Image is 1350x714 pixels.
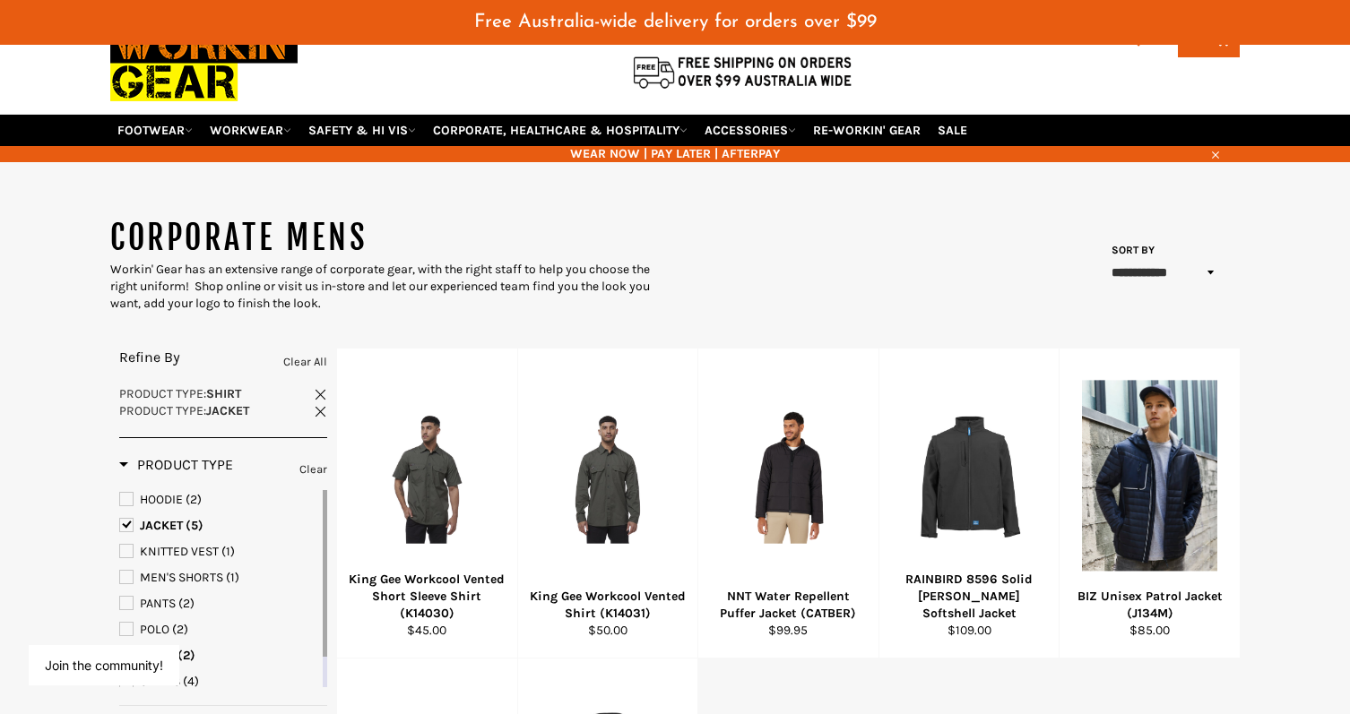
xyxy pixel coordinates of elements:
a: Clear All [283,352,327,372]
a: SHIRTS [119,672,319,692]
a: Product Type:SHIRT [119,385,327,402]
a: SALE [930,115,974,146]
span: : [119,403,249,418]
span: Product Type [119,456,233,473]
img: Flat $9.95 shipping Australia wide [630,53,854,90]
a: ACCESSORIES [697,115,803,146]
span: : [119,386,241,401]
div: King Gee Workcool Vented Short Sleeve Shirt (K14030) [349,571,506,623]
span: HOODIE [140,492,183,507]
div: RAINBIRD 8596 Solid [PERSON_NAME] Softshell Jacket [890,571,1048,623]
span: PANTS [140,596,176,611]
a: KNITTED VEST [119,542,319,562]
div: BIZ Unisex Patrol Jacket (J134M) [1071,588,1229,623]
a: MEN'S SHORTS [119,568,319,588]
a: WORKWEAR [203,115,299,146]
span: KNITTED VEST [140,544,219,559]
a: PANTS [119,594,319,614]
span: (2) [178,596,195,611]
a: Product Type:JACKET [119,402,327,419]
div: King Gee Workcool Vented Shirt (K14031) [529,588,687,623]
span: Product Type [119,403,203,418]
a: RE-WORKIN' GEAR [806,115,928,146]
a: CORPORATE, HEALTHCARE & HOSPITALITY [426,115,695,146]
a: King Gee Workcool Vented Shirt (K14031)King Gee Workcool Vented Shirt (K14031)$50.00 [517,348,698,658]
div: NNT Water Repellent Puffer Jacket (CATBER) [710,588,868,623]
span: Refine By [119,348,180,366]
span: WEAR NOW | PAY LATER | AFTERPAY [110,145,1240,162]
strong: JACKET [206,403,249,418]
a: POLO [119,620,319,640]
span: MEN'S SHORTS [140,570,223,585]
span: JACKET [140,518,183,533]
span: Product Type [119,386,203,401]
span: (2) [177,648,195,663]
a: FOOTWEAR [110,115,200,146]
span: (4) [183,674,199,689]
a: King Gee Workcool Vented Short Sleeve Shirt (K14030)King Gee Workcool Vented Short Sleeve Shirt (... [336,348,517,658]
label: Sort by [1105,243,1155,258]
span: (1) [221,544,235,559]
a: BIZ Unisex Patrol Jacket (J134M)BIZ Unisex Patrol Jacket (J134M)$85.00 [1059,348,1240,658]
a: RAINBIRD 8596 Solid Landy Softshell JacketRAINBIRD 8596 Solid [PERSON_NAME] Softshell Jacket$109.00 [878,348,1060,658]
h1: CORPORATE MENS [110,216,675,261]
a: JACKET [119,516,319,536]
span: (2) [186,492,202,507]
span: (2) [172,622,188,637]
img: Workin Gear leaders in Workwear, Safety Boots, PPE, Uniforms. Australia's No.1 in Workwear [110,13,298,114]
a: SAFETY & HI VIS [301,115,423,146]
a: Clear [299,460,327,479]
a: NNT Water Repellent Puffer Jacket (CATBER)NNT Water Repellent Puffer Jacket (CATBER)$99.95 [697,348,878,658]
span: Free Australia-wide delivery for orders over $99 [474,13,877,31]
strong: SHIRT [206,386,241,401]
a: HOODIE [119,490,319,510]
span: (5) [186,518,203,533]
div: Workin' Gear has an extensive range of corporate gear, with the right staff to help you choose th... [110,261,675,313]
span: POLO [140,622,169,637]
span: (1) [226,570,239,585]
a: SHIRT [119,646,319,666]
h3: Product Type [119,456,233,474]
button: Join the community! [45,658,163,673]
